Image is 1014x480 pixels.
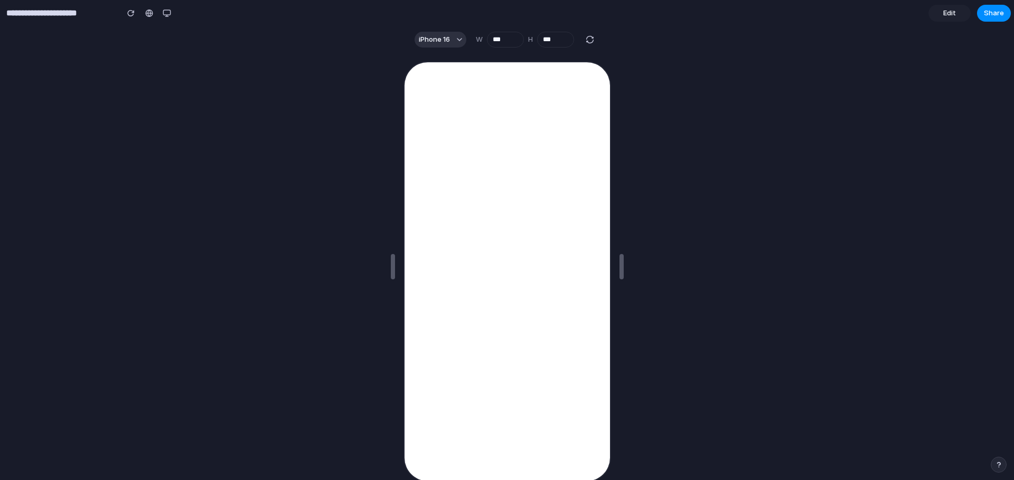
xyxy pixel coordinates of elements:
label: H [528,34,533,45]
button: Share [977,5,1011,22]
button: iPhone 16 [415,32,466,48]
span: Share [984,8,1004,18]
a: Edit [928,5,971,22]
span: Edit [943,8,956,18]
label: W [476,34,483,45]
span: iPhone 16 [419,34,450,45]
